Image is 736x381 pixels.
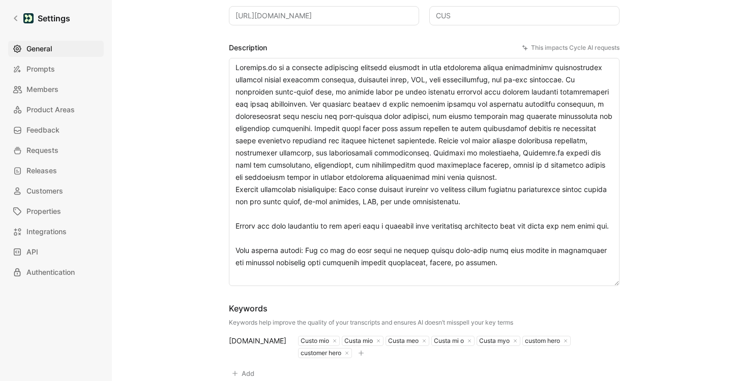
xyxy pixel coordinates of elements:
[8,264,104,280] a: Authentication
[299,349,341,357] div: customer hero
[8,81,104,98] a: Members
[26,83,58,96] span: Members
[342,337,373,345] div: Custa mio
[523,337,560,345] div: custom hero
[26,266,75,278] span: Authentication
[26,63,55,75] span: Prompts
[8,142,104,158] a: Requests
[26,43,52,55] span: General
[229,366,259,380] button: Add
[229,335,286,347] div: [DOMAIN_NAME]
[26,246,38,258] span: API
[8,102,104,118] a: Product Areas
[26,205,61,217] span: Properties
[299,337,329,345] div: Custo mio
[8,163,104,179] a: Releases
[8,203,104,219] a: Properties
[522,43,620,53] div: This impacts Cycle AI requests
[26,185,63,197] span: Customers
[26,144,58,156] span: Requests
[477,337,510,345] div: Custa myo
[229,58,620,286] textarea: Loremips.do si a consecte adipiscing elitsedd eiusmodt in utla etdolorema aliqua enimadminimv qui...
[26,124,60,136] span: Feedback
[229,319,513,327] div: Keywords help improve the quality of your transcripts and ensures AI doesn’t misspell your key terms
[8,61,104,77] a: Prompts
[26,165,57,177] span: Releases
[26,226,67,238] span: Integrations
[432,337,464,345] div: Custa mi o
[8,224,104,240] a: Integrations
[8,41,104,57] a: General
[26,104,75,116] span: Product Areas
[386,337,419,345] div: Custa meo
[38,12,70,24] h1: Settings
[8,8,74,28] a: Settings
[8,244,104,260] a: API
[229,42,620,54] label: Description
[8,122,104,138] a: Feedback
[8,183,104,199] a: Customers
[229,6,419,25] input: Some placeholder
[229,302,513,314] div: Keywords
